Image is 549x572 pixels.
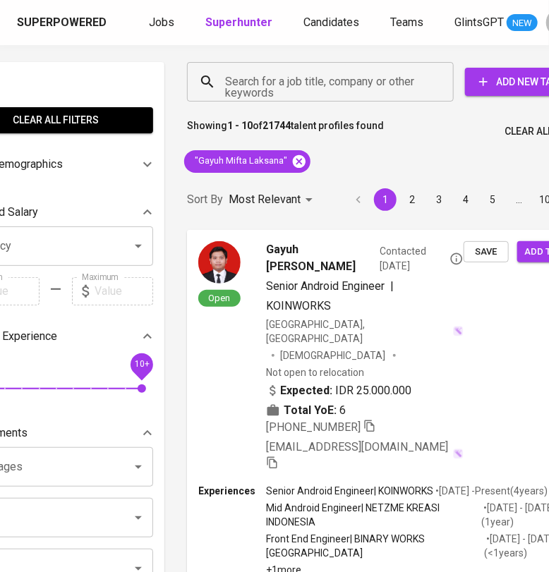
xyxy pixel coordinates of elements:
[303,16,359,29] span: Candidates
[266,299,331,312] span: KOINWORKS
[128,236,148,256] button: Open
[266,420,361,434] span: [PHONE_NUMBER]
[471,244,502,260] span: Save
[507,16,538,30] span: NEW
[390,278,394,295] span: |
[184,154,296,168] span: "Gayuh Mifta Laksana"
[266,365,364,379] p: Not open to relocation
[450,252,464,266] svg: By Batam recruiter
[401,188,423,211] button: Go to page 2
[17,15,109,31] a: Superpowered
[198,484,266,498] p: Experiences
[149,14,177,32] a: Jobs
[266,532,484,560] p: Front End Engineer | BINARY WORKS [GEOGRAPHIC_DATA]
[184,150,310,173] div: "Gayuh Mifta Laksana"
[187,191,223,208] p: Sort By
[17,15,107,31] div: Superpowered
[128,508,148,528] button: Open
[428,188,450,211] button: Go to page 3
[266,484,433,498] p: Senior Android Engineer | KOINWORKS
[453,326,464,336] img: magic_wand.svg
[198,241,241,284] img: 40af35d8a50bc8e294f5ddbd406b1bfe.jpg
[454,16,504,29] span: GlintsGPT
[229,187,318,213] div: Most Relevant
[266,317,464,346] div: [GEOGRAPHIC_DATA], [GEOGRAPHIC_DATA]
[280,348,387,363] span: [DEMOGRAPHIC_DATA]
[464,241,509,263] button: Save
[380,244,464,272] span: Contacted [DATE]
[95,277,153,305] input: Value
[454,14,538,32] a: GlintsGPT NEW
[433,484,548,498] p: • [DATE] - Present ( 4 years )
[227,120,253,131] b: 1 - 10
[263,120,291,131] b: 21744
[303,14,362,32] a: Candidates
[266,501,481,529] p: Mid Android Engineer | NETZME KREASI INDONESIA
[266,440,448,454] span: [EMAIL_ADDRESS][DOMAIN_NAME]
[454,188,477,211] button: Go to page 4
[266,279,385,293] span: Senior Android Engineer
[203,292,236,304] span: Open
[374,188,397,211] button: page 1
[280,382,332,399] b: Expected:
[266,382,411,399] div: IDR 25.000.000
[481,188,504,211] button: Go to page 5
[508,193,531,207] div: …
[187,118,384,145] p: Showing of talent profiles found
[134,359,149,369] span: 10+
[284,402,337,419] b: Total YoE:
[149,16,174,29] span: Jobs
[266,241,374,275] span: Gayuh [PERSON_NAME]
[453,449,464,459] img: magic_wand.svg
[390,14,426,32] a: Teams
[205,14,275,32] a: Superhunter
[339,402,346,419] span: 6
[205,16,272,29] b: Superhunter
[128,457,148,477] button: Open
[390,16,423,29] span: Teams
[229,191,301,208] p: Most Relevant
